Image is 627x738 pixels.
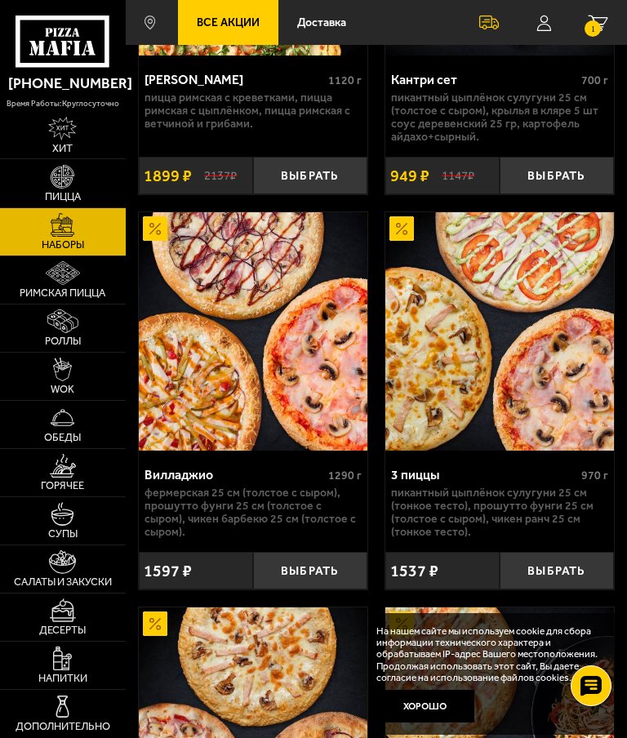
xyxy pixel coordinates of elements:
[385,212,614,451] a: Акционный3 пиццы
[328,73,362,87] span: 1120 г
[391,91,608,144] p: Пикантный цыплёнок сулугуни 25 см (толстое с сыром), крылья в кляре 5 шт соус деревенский 25 гр, ...
[376,625,601,684] p: На нашем сайте мы используем cookie для сбора информации технического характера и обрабатываем IP...
[253,157,367,194] button: Выбрать
[41,480,84,491] span: Горячее
[585,20,601,37] small: 1
[139,212,367,451] img: Вилладжио
[38,673,87,683] span: Напитки
[390,562,438,579] span: 1537 ₽
[145,467,324,482] div: Вилладжио
[42,239,84,250] span: Наборы
[145,72,324,87] div: [PERSON_NAME]
[390,167,429,184] span: 949 ₽
[385,212,614,451] img: 3 пиццы
[48,528,78,539] span: Супы
[197,17,260,29] span: Все Акции
[391,467,577,482] div: 3 пиццы
[45,336,81,346] span: Роллы
[143,611,167,636] img: Акционный
[389,611,414,636] img: Акционный
[204,168,237,182] s: 2137 ₽
[500,157,614,194] button: Выбрать
[45,191,81,202] span: Пицца
[391,487,608,539] p: Пикантный цыплёнок сулугуни 25 см (тонкое тесто), Прошутто Фунги 25 см (толстое с сыром), Чикен Р...
[500,552,614,589] button: Выбрать
[16,721,110,731] span: Дополнительно
[144,167,192,184] span: 1899 ₽
[442,168,474,182] s: 1147 ₽
[391,72,577,87] div: Кантри сет
[145,91,362,131] p: Пицца Римская с креветками, Пицца Римская с цыплёнком, Пицца Римская с ветчиной и грибами.
[581,73,608,87] span: 700 г
[376,690,474,722] button: Хорошо
[145,487,362,539] p: Фермерская 25 см (толстое с сыром), Прошутто Фунги 25 см (толстое с сыром), Чикен Барбекю 25 см (...
[581,469,608,482] span: 970 г
[143,216,167,241] img: Акционный
[39,625,86,635] span: Десерты
[14,576,112,587] span: Салаты и закуски
[20,287,105,298] span: Римская пицца
[253,552,367,589] button: Выбрать
[297,17,346,29] span: Доставка
[389,216,414,241] img: Акционный
[139,212,367,451] a: АкционныйВилладжио
[144,562,192,579] span: 1597 ₽
[52,143,73,153] span: Хит
[51,384,74,394] span: WOK
[44,432,81,442] span: Обеды
[328,469,362,482] span: 1290 г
